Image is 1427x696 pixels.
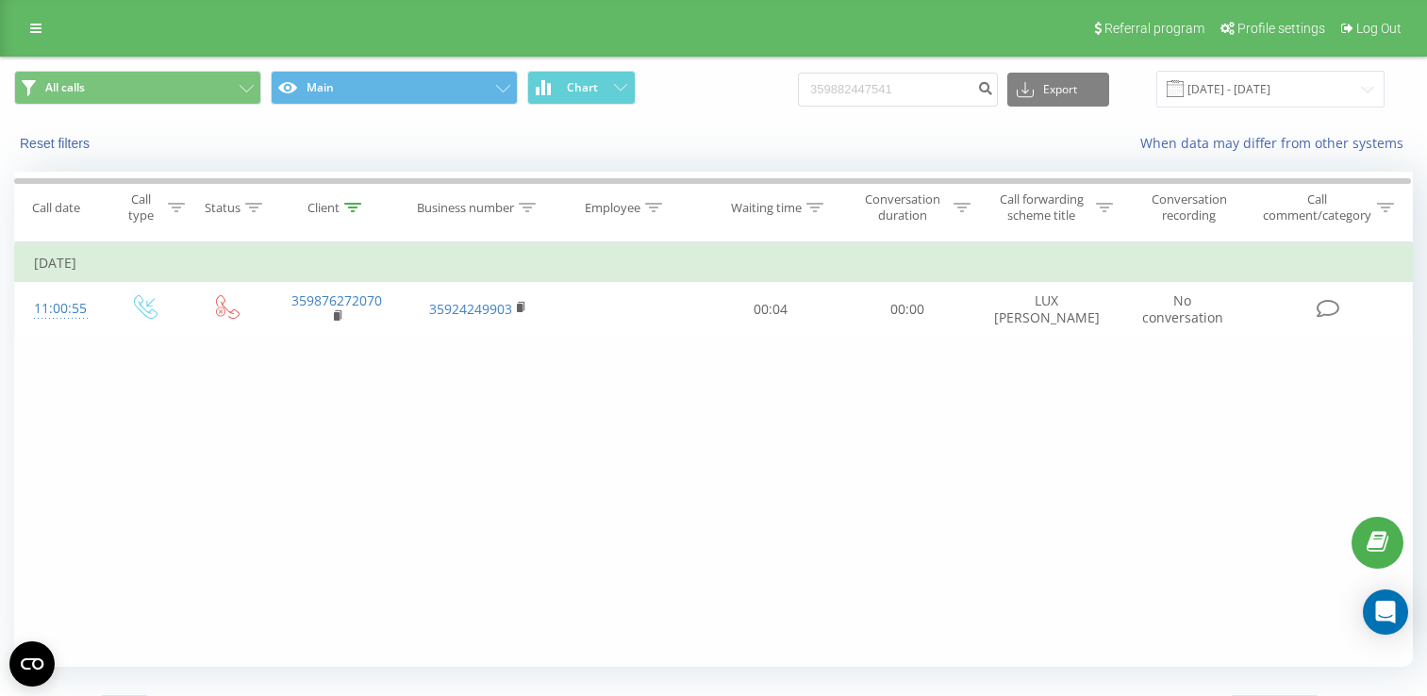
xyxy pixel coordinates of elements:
span: Chart [567,81,598,94]
a: 359876272070 [291,291,382,309]
span: Profile settings [1237,21,1325,36]
div: Call forwarding scheme title [992,191,1091,224]
span: Referral program [1104,21,1204,36]
button: All calls [14,71,261,105]
div: 11:00:55 [34,290,83,327]
div: Conversation recording [1135,191,1244,224]
div: Open Intercom Messenger [1363,589,1408,635]
td: 00:04 [703,282,839,337]
button: Main [271,71,518,105]
div: Status [205,200,241,216]
span: All calls [45,80,85,95]
button: Export [1007,73,1109,107]
div: Call comment/category [1262,191,1372,224]
a: When data may differ from other systems [1140,134,1413,152]
button: Open CMP widget [9,641,55,687]
div: Business number [417,200,514,216]
span: Log Out [1356,21,1402,36]
a: 35924249903 [429,300,512,318]
button: Reset filters [14,135,99,152]
div: Client [307,200,340,216]
div: Waiting time [731,200,802,216]
div: Call date [32,200,80,216]
div: Employee [585,200,640,216]
input: Search by number [798,73,998,107]
div: Call type [119,191,163,224]
span: No conversation [1142,291,1223,326]
td: [DATE] [15,244,1413,282]
div: Conversation duration [855,191,949,224]
td: 00:00 [838,282,975,337]
button: Chart [527,71,636,105]
td: LUX [PERSON_NAME] [975,282,1117,337]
